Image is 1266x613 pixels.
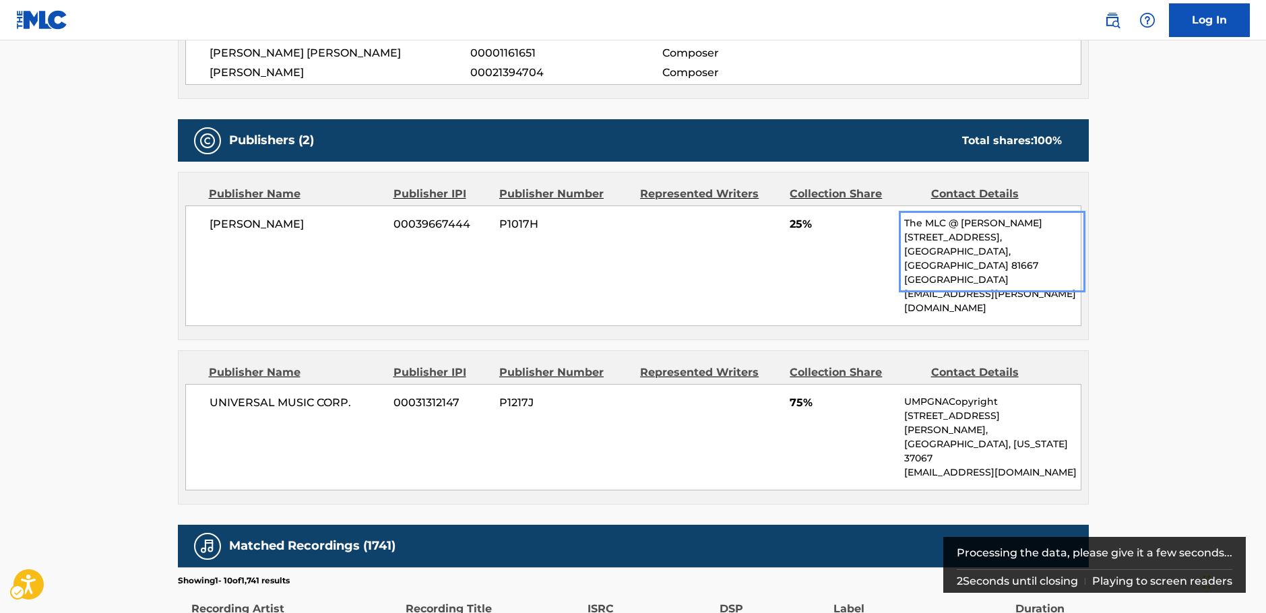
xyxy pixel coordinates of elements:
[393,364,489,381] div: Publisher IPI
[393,216,489,232] span: 00039667444
[790,216,894,232] span: 25%
[962,133,1062,149] div: Total shares:
[904,230,1080,245] p: [STREET_ADDRESS],
[931,186,1062,202] div: Contact Details
[904,273,1080,287] p: [GEOGRAPHIC_DATA]
[957,537,1233,569] div: Processing the data, please give it a few seconds...
[209,364,383,381] div: Publisher Name
[1104,12,1120,28] img: search
[499,395,630,411] span: P1217J
[904,395,1080,409] p: UMPGNACopyright
[499,364,630,381] div: Publisher Number
[199,133,216,149] img: Publishers
[210,395,384,411] span: UNIVERSAL MUSIC CORP.
[1034,134,1062,147] span: 100 %
[904,245,1080,273] p: [GEOGRAPHIC_DATA], [GEOGRAPHIC_DATA] 81667
[470,65,662,81] span: 00021394704
[16,10,68,30] img: MLC Logo
[393,186,489,202] div: Publisher IPI
[662,45,837,61] span: Composer
[470,45,662,61] span: 00001161651
[904,465,1080,480] p: [EMAIL_ADDRESS][DOMAIN_NAME]
[790,395,894,411] span: 75%
[178,575,290,587] p: Showing 1 - 10 of 1,741 results
[499,186,630,202] div: Publisher Number
[904,287,1080,315] p: [EMAIL_ADDRESS][PERSON_NAME][DOMAIN_NAME]
[229,133,314,148] h5: Publishers (2)
[904,216,1080,230] p: The MLC @ [PERSON_NAME]
[393,395,489,411] span: 00031312147
[210,45,471,61] span: [PERSON_NAME] [PERSON_NAME]
[1169,3,1250,37] a: Log In
[229,538,395,554] h5: Matched Recordings (1741)
[210,65,471,81] span: [PERSON_NAME]
[662,65,837,81] span: Composer
[199,538,216,554] img: Matched Recordings
[790,364,920,381] div: Collection Share
[640,186,780,202] div: Represented Writers
[904,437,1080,465] p: [GEOGRAPHIC_DATA], [US_STATE] 37067
[210,216,384,232] span: [PERSON_NAME]
[904,409,1080,437] p: [STREET_ADDRESS][PERSON_NAME],
[209,186,383,202] div: Publisher Name
[499,216,630,232] span: P1017H
[1139,12,1156,28] img: help
[957,575,963,587] span: 2
[640,364,780,381] div: Represented Writers
[931,364,1062,381] div: Contact Details
[790,186,920,202] div: Collection Share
